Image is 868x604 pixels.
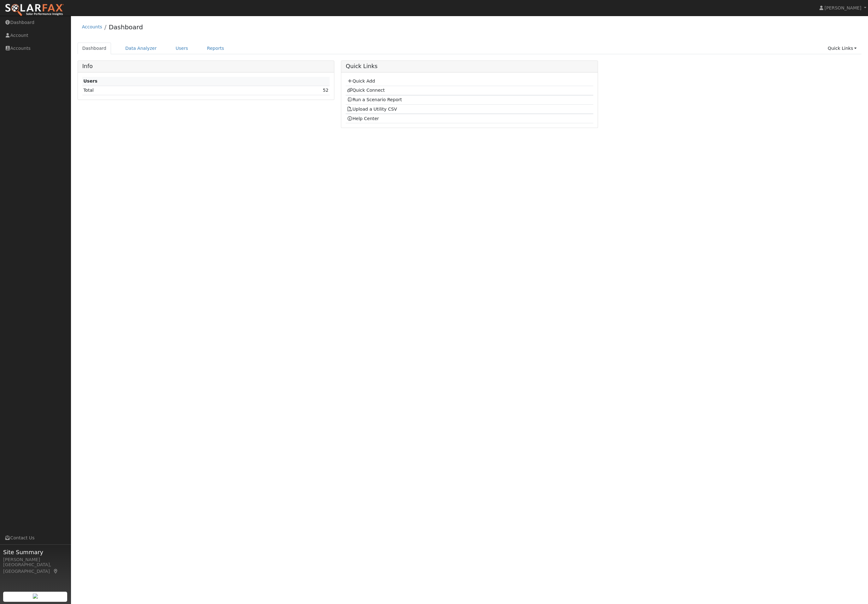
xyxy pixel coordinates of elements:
[3,556,67,563] div: [PERSON_NAME]
[3,548,67,556] span: Site Summary
[824,5,861,10] span: [PERSON_NAME]
[823,43,861,54] a: Quick Links
[3,561,67,575] div: [GEOGRAPHIC_DATA], [GEOGRAPHIC_DATA]
[33,594,38,599] img: retrieve
[53,569,59,574] a: Map
[109,23,143,31] a: Dashboard
[171,43,193,54] a: Users
[202,43,229,54] a: Reports
[120,43,161,54] a: Data Analyzer
[5,3,64,17] img: SolarFax
[78,43,111,54] a: Dashboard
[82,24,102,29] a: Accounts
